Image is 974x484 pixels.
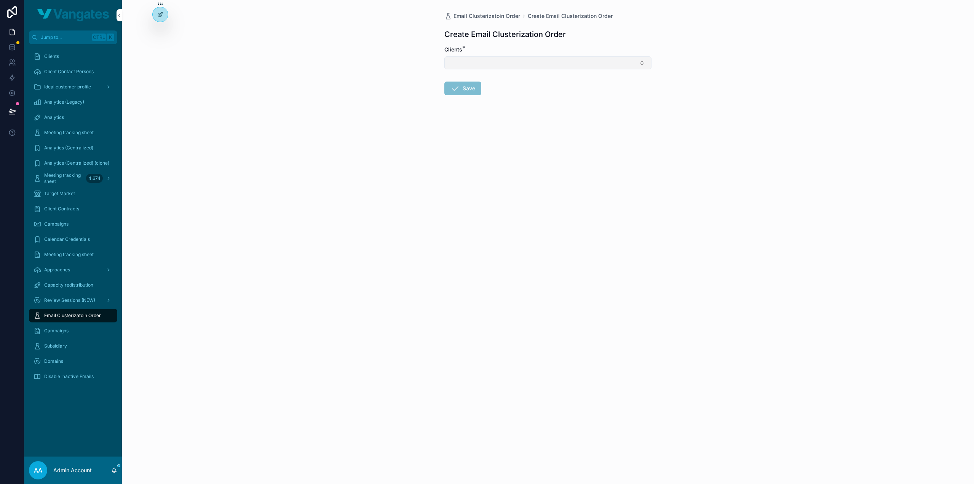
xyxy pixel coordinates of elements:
[44,343,67,349] span: Subsidiary
[34,466,42,475] span: AA
[44,160,109,166] span: Analytics (Centralized) (clone)
[44,114,64,120] span: Analytics
[44,206,79,212] span: Client Contracts
[29,202,117,216] a: Client Contracts
[44,145,93,151] span: Analytics (Centralized)
[86,174,103,183] div: 4.674
[29,293,117,307] a: Review Sessions (NEW)
[29,278,117,292] a: Capacity redistribution
[44,282,93,288] span: Capacity redistribution
[29,263,117,277] a: Approaches
[44,130,94,136] span: Meeting tracking sheet
[29,65,117,79] a: Client Contact Persons
[29,248,117,261] a: Meeting tracking sheet
[44,191,75,197] span: Target Market
[44,373,94,380] span: Disable Inactive Emails
[44,236,90,242] span: Calendar Credentials
[29,80,117,94] a: Ideal customer profile
[44,172,83,184] span: Meeting tracking sheet
[29,370,117,383] a: Disable Inactive Emails
[29,309,117,322] a: Email Clusterizatoin Order
[29,232,117,246] a: Calendar Credentials
[444,56,651,69] button: Select Button
[444,46,462,53] span: Clients
[107,34,113,40] span: K
[29,30,117,44] button: Jump to...CtrlK
[29,324,117,338] a: Campaigns
[444,12,520,20] a: Email Clusterizatoin Order
[44,252,94,258] span: Meeting tracking sheet
[29,156,117,170] a: Analytics (Centralized) (clone)
[44,69,94,75] span: Client Contact Persons
[29,141,117,155] a: Analytics (Centralized)
[44,313,101,319] span: Email Clusterizatoin Order
[92,34,106,41] span: Ctrl
[29,50,117,63] a: Clients
[44,84,91,90] span: Ideal customer profile
[453,12,520,20] span: Email Clusterizatoin Order
[44,53,59,59] span: Clients
[29,187,117,200] a: Target Market
[29,126,117,139] a: Meeting tracking sheet
[528,12,613,20] a: Create Email Clusterization Order
[44,267,70,273] span: Approaches
[44,221,69,227] span: Campaigns
[37,9,109,21] img: App logo
[29,339,117,353] a: Subsidiary
[53,466,92,474] p: Admin Account
[29,95,117,109] a: Analytics (Legacy)
[29,171,117,185] a: Meeting tracking sheet4.674
[44,99,84,105] span: Analytics (Legacy)
[41,34,89,40] span: Jump to...
[29,111,117,124] a: Analytics
[29,354,117,368] a: Domains
[44,328,69,334] span: Campaigns
[29,217,117,231] a: Campaigns
[44,297,95,303] span: Review Sessions (NEW)
[444,29,566,40] h1: Create Email Clusterization Order
[24,44,122,393] div: scrollable content
[44,358,63,364] span: Domains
